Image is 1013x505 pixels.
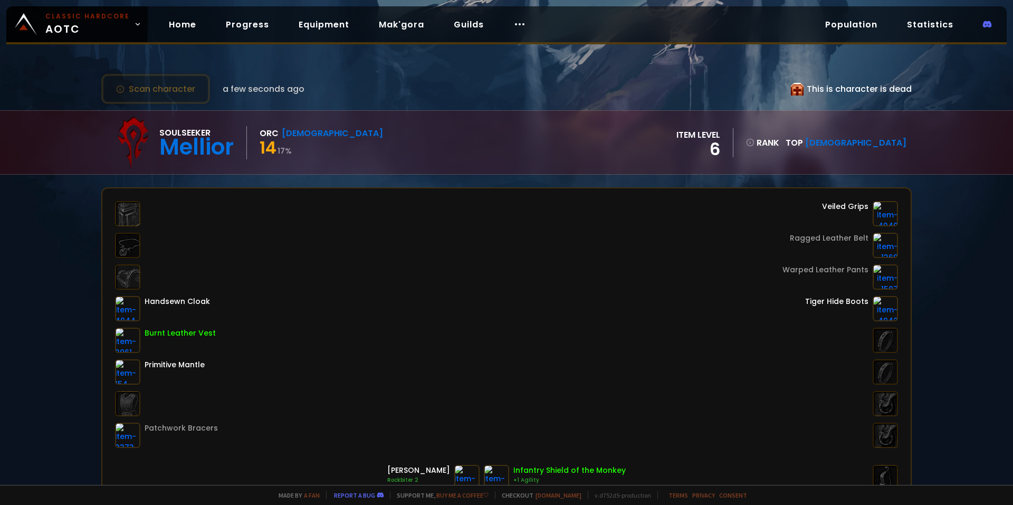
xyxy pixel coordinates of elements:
[782,264,868,275] div: Warped Leather Pants
[746,136,779,149] div: rank
[223,82,304,96] span: a few seconds ago
[304,491,320,499] a: a fan
[513,476,626,484] div: +1 Agility
[805,137,906,149] span: [DEMOGRAPHIC_DATA]
[115,296,140,321] img: item-4944
[822,201,868,212] div: Veiled Grips
[45,12,130,37] span: AOTC
[290,14,358,35] a: Equipment
[390,491,489,499] span: Support me,
[115,359,140,385] img: item-154
[791,82,912,96] div: This is character is dead
[899,14,962,35] a: Statistics
[387,476,450,484] div: Rockbiter 2
[115,423,140,448] img: item-3373
[101,74,210,104] button: Scan character
[436,491,489,499] a: Buy me a coffee
[260,127,279,140] div: Orc
[692,491,715,499] a: Privacy
[260,136,276,159] span: 14
[873,296,898,321] img: item-4942
[445,14,492,35] a: Guilds
[45,12,130,21] small: Classic Hardcore
[786,136,906,149] div: Top
[676,128,720,141] div: item level
[873,201,898,226] img: item-4940
[272,491,320,499] span: Made by
[282,127,383,140] div: [DEMOGRAPHIC_DATA]
[370,14,433,35] a: Mak'gora
[676,141,720,157] div: 6
[495,491,581,499] span: Checkout
[790,233,868,244] div: Ragged Leather Belt
[159,139,234,155] div: Mellior
[160,14,205,35] a: Home
[278,146,292,156] small: 17 %
[873,233,898,258] img: item-1369
[588,491,651,499] span: v. d752d5 - production
[145,359,205,370] div: Primitive Mantle
[217,14,278,35] a: Progress
[454,465,480,490] img: item-852
[159,126,234,139] div: Soulseeker
[513,465,626,476] div: Infantry Shield of the Monkey
[817,14,886,35] a: Population
[145,296,210,307] div: Handsewn Cloak
[334,491,375,499] a: Report a bug
[145,423,218,434] div: Patchwork Bracers
[805,296,868,307] div: Tiger Hide Boots
[873,264,898,290] img: item-1507
[145,328,216,339] div: Burnt Leather Vest
[6,6,148,42] a: Classic HardcoreAOTC
[536,491,581,499] a: [DOMAIN_NAME]
[484,465,509,490] img: item-7108
[387,465,450,476] div: [PERSON_NAME]
[668,491,688,499] a: Terms
[719,491,747,499] a: Consent
[115,328,140,353] img: item-2961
